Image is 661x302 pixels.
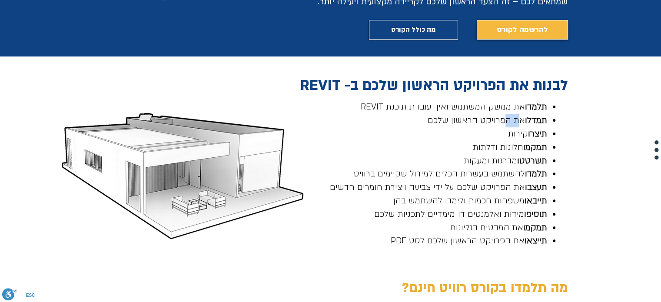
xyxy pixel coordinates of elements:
span: חלונות ודלתות [473,142,547,153]
span: מה תלמדו בקורס רוויט חינם? [402,279,568,297]
span: את ממשק המשתמש ואיך עובדת תוכנת REVIT [361,101,547,113]
a: מה כולל הקורס [369,20,458,40]
span: תמקמו [523,142,547,153]
img: בית גל קונטור_edited.png [56,105,311,242]
span: מדרגות ומעקות [464,155,547,166]
span: להרשמה לקורס [497,24,548,36]
span: את המבטים בגליונות [450,222,547,233]
span: להשתמש בעשרות הכלים למידול שקיימים ברוויט [354,168,547,179]
span: לבנות את הפרויקט הראשון שלכם ב- REVIT [300,76,568,95]
span: תלמדו [525,101,547,113]
span: תעצבו [525,182,547,193]
span: את הפרויקט שלכם על ידי צביעה ויצירת חומרים חדשים [330,182,547,193]
span: תוסיפו [524,209,547,220]
span: מידות ואלמנטים דו-מימדיים לתכניות שלכם [374,209,547,220]
span: קירות [508,128,547,139]
span: תמדלו [525,115,547,126]
a: להרשמה לקורס [477,20,568,40]
span: את הפרויקט הראשון שלכם [428,115,547,126]
span: תשרטטו [517,155,547,166]
span: תייבאו [525,195,547,206]
span: תלמדו [525,168,547,179]
span: תמקמו [523,222,547,233]
span: משפחות חכמות ולימדו להשתמש בהן [393,195,547,206]
span: תייצאו [525,235,547,246]
span: מה כולל הקורס [391,23,435,36]
span: את הפרויקט הראשון שלכם לסט PDF [391,235,547,246]
span: תיצרו [528,128,547,139]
